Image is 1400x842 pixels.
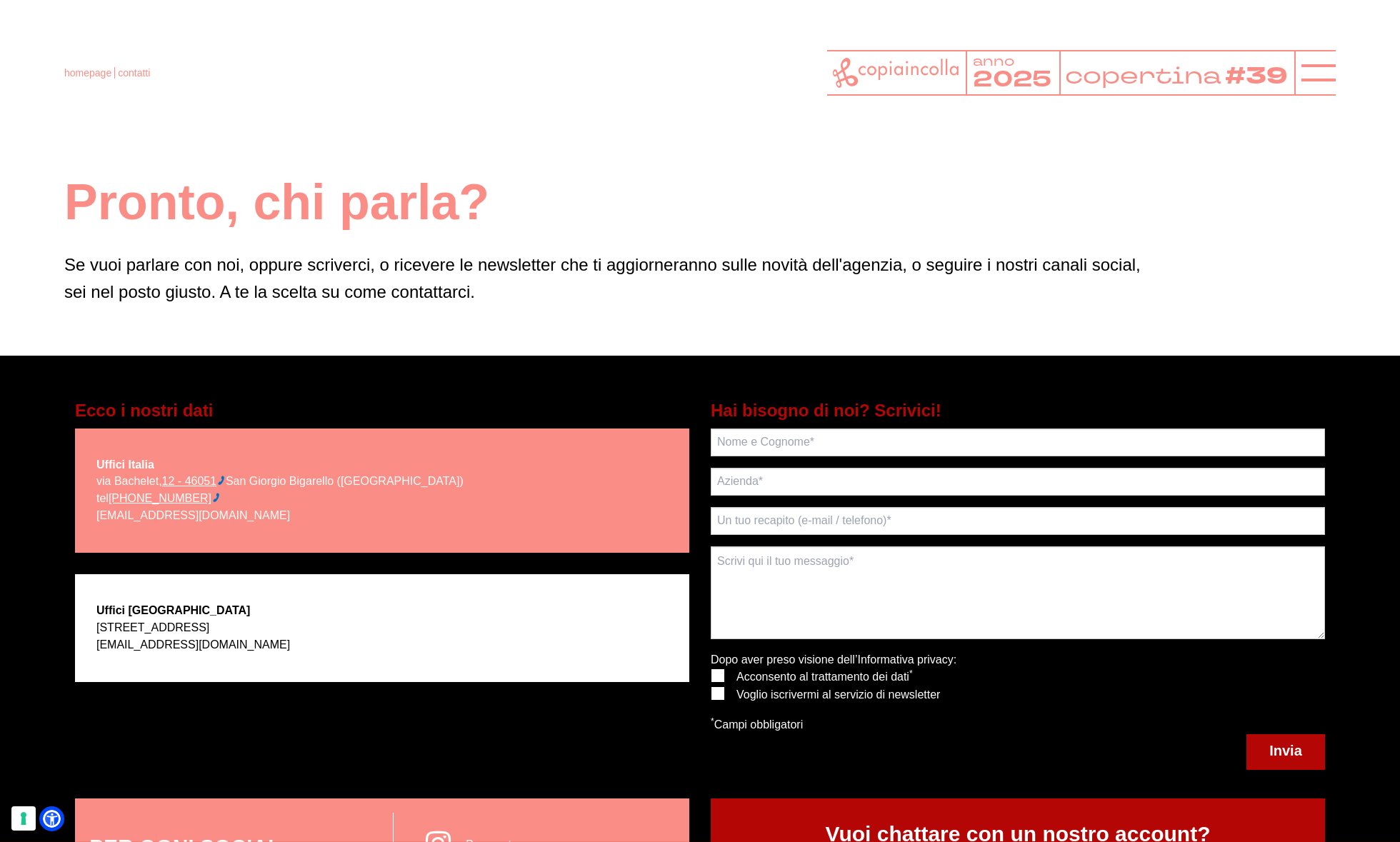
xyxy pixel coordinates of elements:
h5: Ecco i nostri dati [75,399,689,423]
strong: Uffici [GEOGRAPHIC_DATA] [96,604,250,616]
a: [EMAIL_ADDRESS][DOMAIN_NAME] [96,509,290,521]
p: Campi obbligatori [711,716,956,734]
h5: Hai bisogno di noi? Scrivici! [711,399,1325,423]
span: Acconsento al trattamento dei dati [736,671,913,683]
ctcspan: [PHONE_NUMBER] [109,492,211,504]
tspan: 2025 [973,64,1052,94]
tspan: anno [973,53,1014,69]
ctcspan: 12 - 46051 [162,475,217,487]
ctc: Chiama 12 - 46051 con Linkus Desktop Client [162,475,226,487]
a: Informativa privacy [857,653,953,666]
p: [STREET_ADDRESS] [96,619,290,653]
span: Invia [1269,743,1302,758]
button: Le tue preferenze relative al consenso per le tecnologie di tracciamento [11,806,36,831]
button: Invia [1246,734,1325,770]
tspan: #39 [1225,60,1288,93]
input: Nome e Cognome* [711,428,1325,456]
strong: Uffici Italia [96,458,154,471]
a: Open Accessibility Menu [43,810,61,828]
a: [EMAIL_ADDRESS][DOMAIN_NAME] [96,638,290,651]
p: via Bachelet, San Giorgio Bigarello ([GEOGRAPHIC_DATA]) tel [96,473,464,524]
span: contatti [118,67,150,79]
ctc: Chiama +39 0376 392891 con Linkus Desktop Client [109,492,221,504]
span: Voglio iscrivermi al servizio di newsletter [736,688,940,701]
p: Se vuoi parlare con noi, oppure scriverci, o ricevere le newsletter che ti aggiorneranno sulle no... [64,251,1336,306]
input: Un tuo recapito (e-mail / telefono)* [711,507,1325,535]
input: Azienda* [711,468,1325,496]
p: Dopo aver preso visione dell’ : [711,651,956,669]
a: homepage [64,67,111,79]
h1: Pronto, chi parla? [64,171,1336,234]
tspan: copertina [1065,60,1221,91]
